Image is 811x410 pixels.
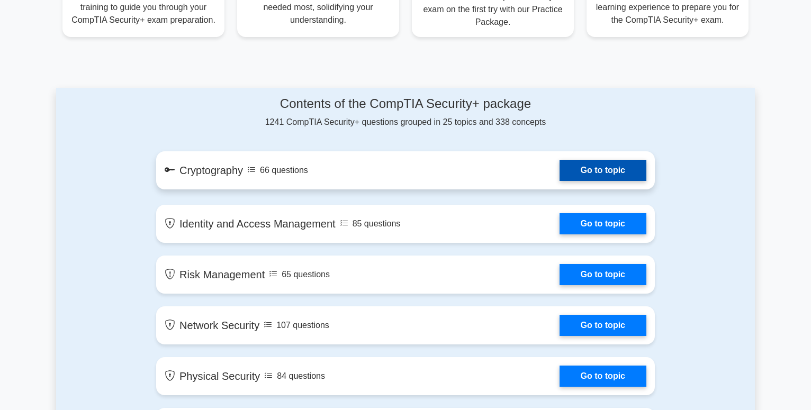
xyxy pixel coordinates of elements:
[560,160,646,181] a: Go to topic
[560,366,646,387] a: Go to topic
[560,264,646,285] a: Go to topic
[156,96,655,112] h4: Contents of the CompTIA Security+ package
[560,213,646,234] a: Go to topic
[560,315,646,336] a: Go to topic
[156,96,655,129] div: 1241 CompTIA Security+ questions grouped in 25 topics and 338 concepts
